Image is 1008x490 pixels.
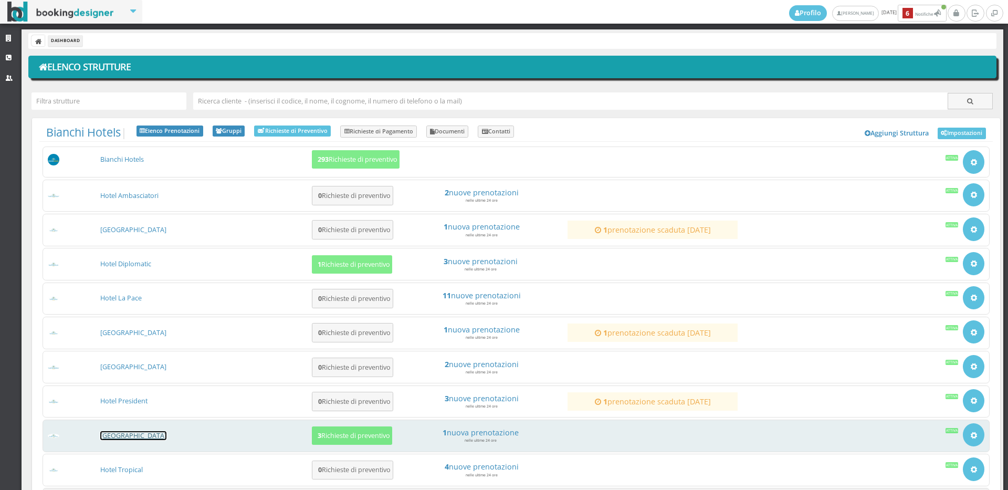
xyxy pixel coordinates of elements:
[401,188,562,197] a: 2nuove prenotazioni
[946,257,959,262] div: Attiva
[48,468,60,473] img: f1a57c167d3611ed9c9d0608f5526cb6_max100.png
[466,335,498,340] small: nelle ultime 24 ore
[572,225,733,234] h4: prenotazione scaduta [DATE]
[48,434,60,439] img: ea773b7e7d3611ed9c9d0608f5526cb6_max100.png
[466,370,498,374] small: nelle ultime 24 ore
[466,473,498,477] small: nelle ultime 24 ore
[445,187,449,197] strong: 2
[318,328,322,337] b: 0
[603,225,607,235] strong: 1
[48,331,60,336] img: c99f326e7d3611ed9c9d0608f5526cb6_max100.png
[466,404,498,409] small: nelle ultime 24 ore
[100,294,142,303] a: Hotel La Pace
[314,432,390,440] h5: Richieste di preventivo
[946,325,959,330] div: Attiva
[466,301,498,306] small: nelle ultime 24 ore
[465,438,497,443] small: nelle ultime 24 ore
[572,397,733,406] h4: prenotazione scaduta [DATE]
[340,126,417,138] a: Richieste di Pagamento
[401,222,562,231] a: 1nuova prenotazione
[401,291,562,300] h4: nuove prenotazioni
[315,363,391,371] h5: Richieste di preventivo
[100,362,166,371] a: [GEOGRAPHIC_DATA]
[400,428,561,437] h4: nuova prenotazione
[400,257,561,266] h4: nuove prenotazioni
[312,358,393,377] button: 0Richieste di preventivo
[789,5,948,22] span: [DATE]
[312,323,393,342] button: 0Richieste di preventivo
[444,325,448,335] strong: 1
[315,329,391,337] h5: Richieste di preventivo
[136,126,203,137] a: Elenco Prenotazioni
[315,192,391,200] h5: Richieste di preventivo
[401,291,562,300] a: 11nuove prenotazioni
[445,393,449,403] strong: 3
[401,325,562,334] a: 1nuova prenotazione
[318,294,322,303] b: 0
[31,92,186,110] input: Filtra strutture
[401,394,562,403] a: 3nuove prenotazioni
[946,155,959,160] div: Attiva
[48,399,60,404] img: da2a24d07d3611ed9c9d0608f5526cb6_max100.png
[315,226,391,234] h5: Richieste di preventivo
[100,259,151,268] a: Hotel Diplomatic
[859,126,935,141] a: Aggiungi Struttura
[314,155,397,163] h5: Richieste di preventivo
[312,150,400,169] button: 293Richieste di preventivo
[401,325,562,334] h4: nuova prenotazione
[318,397,322,406] b: 0
[478,126,514,138] a: Contatti
[100,225,166,234] a: [GEOGRAPHIC_DATA]
[902,8,913,19] b: 6
[312,461,393,480] button: 0Richieste di preventivo
[400,428,561,437] a: 1nuova prenotazione
[318,155,329,164] b: 293
[946,394,959,399] div: Attiva
[443,290,451,300] strong: 11
[946,462,959,467] div: Attiva
[946,188,959,193] div: Attiva
[100,155,144,164] a: Bianchi Hotels
[312,392,393,411] button: 0Richieste di preventivo
[401,360,562,369] a: 2nuove prenotazioni
[48,228,60,233] img: b34dc2487d3611ed9c9d0608f5526cb6_max100.png
[832,6,879,21] a: [PERSON_NAME]
[254,126,331,137] a: Richieste di Preventivo
[7,2,114,22] img: BookingDesigner.com
[314,260,390,268] h5: Richieste di preventivo
[898,5,947,22] button: 6Notifiche
[401,222,562,231] h4: nuova prenotazione
[315,295,391,303] h5: Richieste di preventivo
[312,426,392,445] button: 3Richieste di preventivo
[426,126,469,138] a: Documenti
[213,126,245,137] a: Gruppi
[48,296,60,301] img: c3084f9b7d3611ed9c9d0608f5526cb6_max100.png
[312,255,392,274] button: 1Richieste di preventivo
[401,394,562,403] h4: nuove prenotazioni
[466,198,498,203] small: nelle ultime 24 ore
[48,262,60,267] img: baa77dbb7d3611ed9c9d0608f5526cb6_max100.png
[318,363,322,372] b: 0
[48,35,82,47] li: Dashboard
[318,191,322,200] b: 0
[318,260,321,269] b: 1
[572,397,733,406] a: 1prenotazione scaduta [DATE]
[48,365,60,370] img: d1a594307d3611ed9c9d0608f5526cb6_max100.png
[938,128,986,139] a: Impostazioni
[318,465,322,474] b: 0
[46,126,127,139] span: |
[572,225,733,234] a: 1prenotazione scaduta [DATE]
[444,222,448,232] strong: 1
[100,191,159,200] a: Hotel Ambasciatori
[48,193,60,198] img: a22403af7d3611ed9c9d0608f5526cb6_max100.png
[48,154,60,166] img: 56a3b5230dfa11eeb8a602419b1953d8_max100.png
[100,465,143,474] a: Hotel Tropical
[465,267,497,272] small: nelle ultime 24 ore
[946,428,959,433] div: Attiva
[315,398,391,405] h5: Richieste di preventivo
[318,225,322,234] b: 0
[946,291,959,296] div: Attiva
[946,222,959,227] div: Attiva
[444,256,448,266] strong: 3
[572,328,733,337] h4: prenotazione scaduta [DATE]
